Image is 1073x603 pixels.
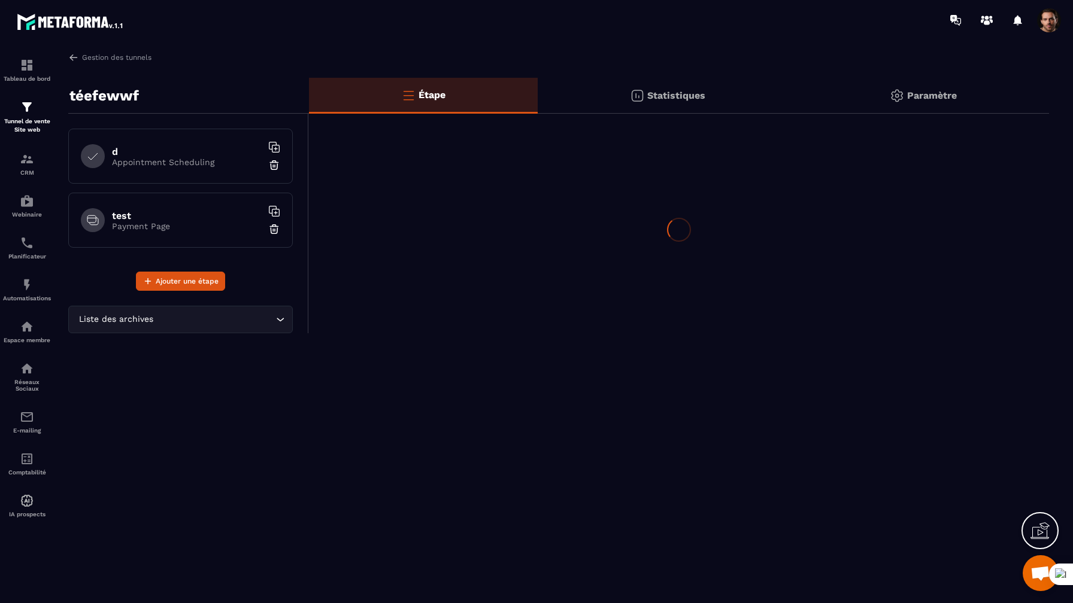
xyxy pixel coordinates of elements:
img: logo [17,11,125,32]
p: Automatisations [3,295,51,301]
a: formationformationTableau de bord [3,49,51,91]
a: social-networksocial-networkRéseaux Sociaux [3,352,51,401]
div: Mở cuộc trò chuyện [1023,555,1059,591]
p: Planificateur [3,253,51,260]
img: bars-o.4a397970.svg [401,88,416,102]
input: Search for option [156,313,273,326]
img: email [20,410,34,424]
a: formationformationTunnel de vente Site web [3,91,51,143]
p: IA prospects [3,511,51,517]
img: formation [20,152,34,166]
p: téefewwf [69,84,139,108]
p: Étape [419,89,445,100]
a: Gestion des tunnels [68,52,151,63]
a: automationsautomationsWebinaire [3,185,51,227]
a: formationformationCRM [3,143,51,185]
img: trash [268,223,280,235]
p: Réseaux Sociaux [3,379,51,392]
img: trash [268,159,280,171]
p: Tunnel de vente Site web [3,117,51,134]
p: CRM [3,169,51,176]
h6: test [112,210,262,221]
img: formation [20,58,34,72]
a: emailemailE-mailing [3,401,51,443]
img: automations [20,494,34,508]
div: Search for option [68,306,293,333]
a: accountantaccountantComptabilité [3,443,51,485]
button: Ajouter une étape [136,272,225,291]
img: stats.20deebd0.svg [630,89,644,103]
img: accountant [20,452,34,466]
p: Webinaire [3,211,51,218]
img: formation [20,100,34,114]
p: Appointment Scheduling [112,157,262,167]
p: Paramètre [907,90,957,101]
img: automations [20,319,34,334]
p: Tableau de bord [3,75,51,82]
img: automations [20,278,34,292]
p: E-mailing [3,427,51,434]
a: automationsautomationsAutomatisations [3,269,51,310]
img: scheduler [20,236,34,250]
img: automations [20,194,34,208]
p: Comptabilité [3,469,51,476]
span: Ajouter une étape [156,275,219,287]
img: setting-gr.5f69749f.svg [890,89,904,103]
span: Liste des archives [76,313,156,326]
p: Espace membre [3,337,51,343]
h6: d [112,146,262,157]
img: arrow [68,52,79,63]
p: Statistiques [647,90,705,101]
a: schedulerschedulerPlanificateur [3,227,51,269]
p: Payment Page [112,221,262,231]
a: automationsautomationsEspace membre [3,310,51,352]
img: social-network [20,361,34,376]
